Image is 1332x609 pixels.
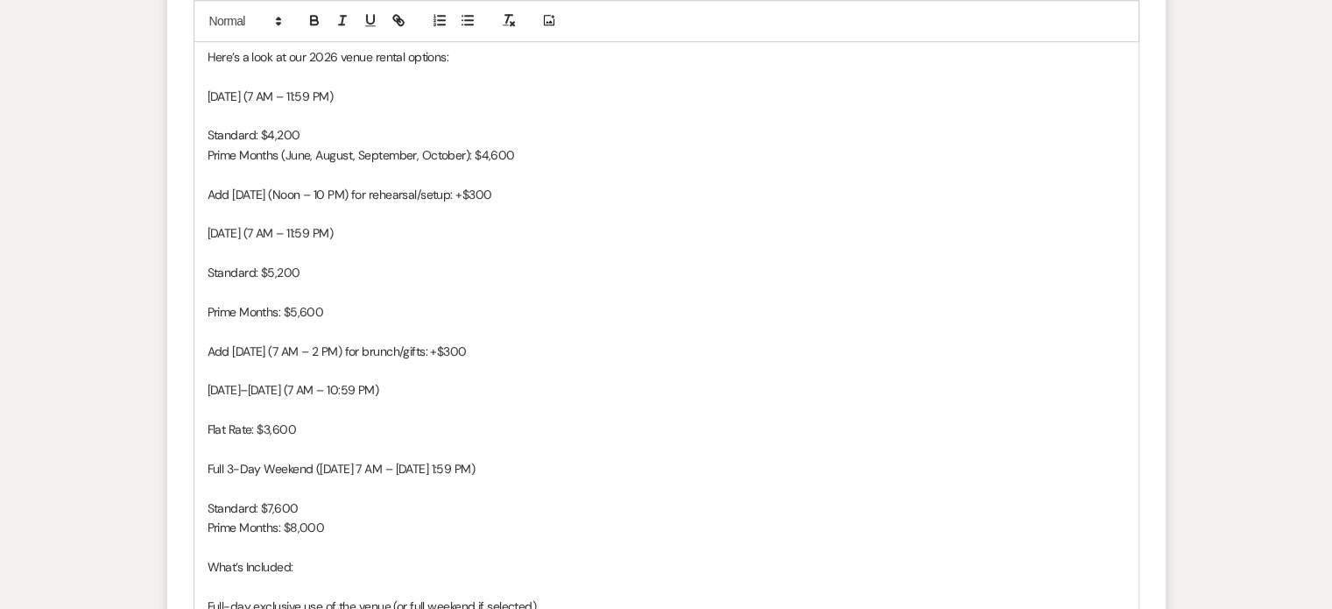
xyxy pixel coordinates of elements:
p: Add [DATE] (7 AM – 2 PM) for brunch/gifts: +$300 [208,342,1125,361]
p: What’s Included: [208,557,1125,577]
p: Standard: $5,200 [208,263,1125,282]
p: Prime Months: $8,000 [208,518,1125,537]
p: [DATE]–[DATE] (7 AM – 10:59 PM) [208,380,1125,400]
p: [DATE] (7 AM – 11:59 PM) [208,87,1125,106]
p: Here’s a look at our 2026 venue rental options: [208,47,1125,67]
p: [DATE] (7 AM – 11:59 PM) [208,223,1125,243]
p: Full 3-Day Weekend ([DATE] 7 AM – [DATE] 1:59 PM) [208,459,1125,478]
p: Prime Months: $5,600 [208,302,1125,322]
p: Prime Months (June, August, September, October): $4,600 [208,145,1125,165]
p: Standard: $4,200 [208,125,1125,145]
p: Flat Rate: $3,600 [208,420,1125,439]
p: Standard: $7,600 [208,499,1125,518]
p: Add [DATE] (Noon – 10 PM) for rehearsal/setup: +$300 [208,185,1125,204]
